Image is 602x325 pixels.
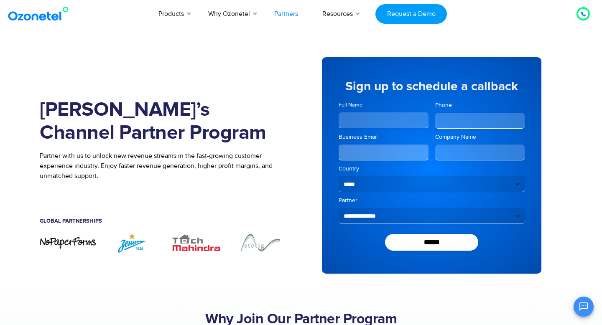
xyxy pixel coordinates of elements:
[574,297,594,317] button: Open chat
[339,196,525,205] label: Partner
[435,101,525,109] label: Phone
[40,218,288,224] h5: Global Partnerships
[375,4,447,24] a: Request a Demo
[168,232,224,253] img: TechMahindra
[339,133,429,141] label: Business Email
[104,232,160,253] img: ZENIT
[339,165,525,173] label: Country
[232,232,288,253] div: 4 / 7
[435,133,525,141] label: Company Name
[40,236,96,249] img: nopaperforms
[40,99,288,145] h1: [PERSON_NAME]’s Channel Partner Program
[168,232,224,253] div: 3 / 7
[339,80,525,93] h5: Sign up to schedule a callback
[232,232,288,253] img: Stetig
[40,151,288,181] p: Partner with us to unlock new revenue streams in the fast-growing customer experience industry. E...
[40,232,288,253] div: Image Carousel
[40,236,96,249] div: 1 / 7
[339,101,429,109] label: Full Name
[104,232,160,253] div: 2 / 7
